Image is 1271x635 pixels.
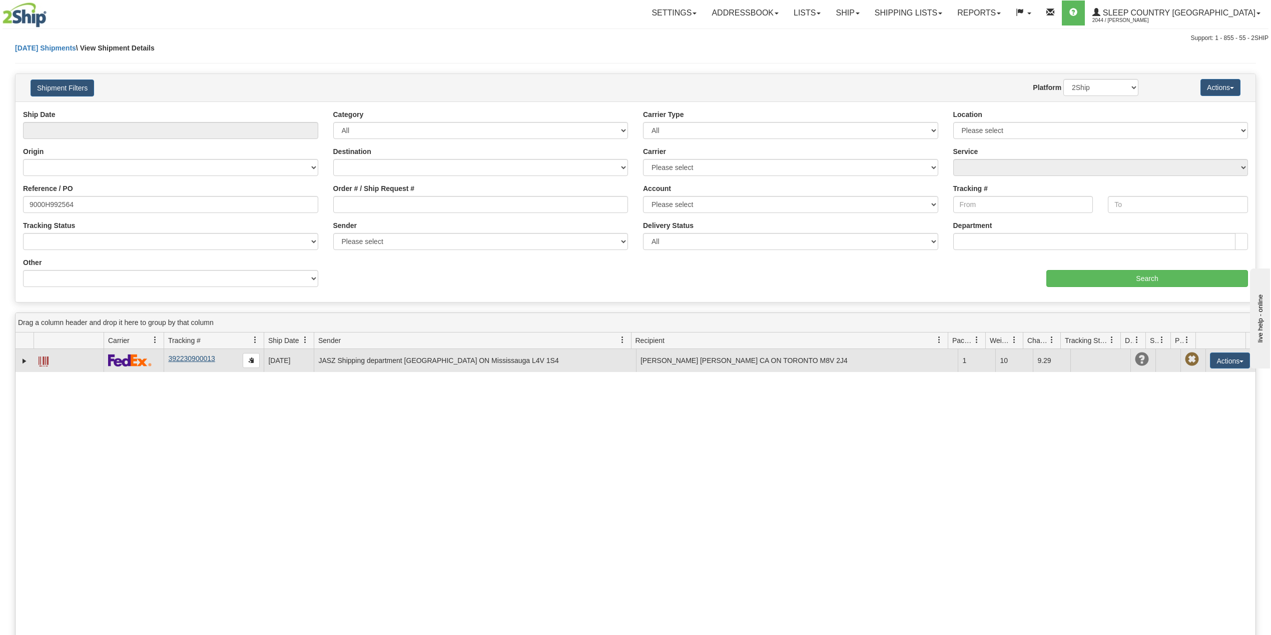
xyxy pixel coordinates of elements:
a: Ship Date filter column settings [297,331,314,348]
span: Pickup Not Assigned [1185,352,1199,366]
a: Sleep Country [GEOGRAPHIC_DATA] 2044 / [PERSON_NAME] [1085,0,1268,25]
label: Ship Date [23,109,56,119]
div: live help - online [8,8,93,16]
span: Packages [952,335,973,345]
a: Reports [950,0,1008,25]
label: Location [953,109,982,119]
span: Recipient [635,335,665,345]
div: Support: 1 - 855 - 55 - 2SHIP [3,34,1268,42]
label: Destination [333,146,371,156]
a: Expand [20,356,30,366]
label: Carrier Type [643,109,684,119]
iframe: chat widget [1248,266,1270,368]
a: Lists [786,0,828,25]
label: Tracking Status [23,220,75,230]
a: [DATE] Shipments [15,44,76,52]
span: Carrier [108,335,130,345]
span: Ship Date [268,335,299,345]
label: Platform [1033,82,1061,92]
label: Order # / Ship Request # [333,183,415,193]
button: Copy to clipboard [243,353,260,368]
td: 10 [995,349,1033,372]
span: Tracking # [168,335,201,345]
span: Sender [318,335,341,345]
img: logo2044.jpg [3,2,47,27]
span: Weight [990,335,1011,345]
a: Carrier filter column settings [147,331,164,348]
span: Shipment Issues [1150,335,1158,345]
a: Charge filter column settings [1043,331,1060,348]
label: Sender [333,220,357,230]
label: Carrier [643,146,666,156]
td: 9.29 [1033,349,1070,372]
td: [PERSON_NAME] [PERSON_NAME] CA ON TORONTO M8V 2J4 [636,349,958,372]
span: Charge [1027,335,1048,345]
a: Delivery Status filter column settings [1128,331,1145,348]
a: Tracking # filter column settings [247,331,264,348]
span: Delivery Status [1125,335,1133,345]
input: Search [1046,270,1248,287]
label: Account [643,183,671,193]
label: Other [23,257,42,267]
button: Actions [1210,352,1250,368]
a: Settings [644,0,704,25]
a: Ship [828,0,867,25]
button: Actions [1200,79,1240,96]
a: Shipping lists [867,0,950,25]
td: JASZ Shipping department [GEOGRAPHIC_DATA] ON Mississauga L4V 1S4 [314,349,636,372]
span: Tracking Status [1065,335,1108,345]
a: Weight filter column settings [1006,331,1023,348]
span: \ View Shipment Details [76,44,155,52]
span: Pickup Status [1175,335,1183,345]
label: Origin [23,146,44,156]
a: Addressbook [704,0,786,25]
button: Shipment Filters [31,79,94,96]
td: 1 [958,349,995,372]
label: Service [953,146,978,156]
label: Tracking # [953,183,988,193]
label: Department [953,220,992,230]
td: [DATE] [264,349,314,372]
label: Reference / PO [23,183,73,193]
a: Recipient filter column settings [931,331,948,348]
img: 2 - FedEx Express® [108,354,152,366]
span: 2044 / [PERSON_NAME] [1092,15,1167,25]
a: Tracking Status filter column settings [1103,331,1120,348]
a: Pickup Status filter column settings [1178,331,1195,348]
input: To [1108,196,1248,213]
span: Sleep Country [GEOGRAPHIC_DATA] [1100,8,1255,17]
div: grid grouping header [16,313,1255,332]
a: 392230900013 [168,354,215,362]
a: Shipment Issues filter column settings [1153,331,1170,348]
input: From [953,196,1093,213]
label: Delivery Status [643,220,694,230]
a: Packages filter column settings [968,331,985,348]
a: Label [39,352,49,368]
span: Unknown [1135,352,1149,366]
label: Category [333,109,364,119]
a: Sender filter column settings [614,331,631,348]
